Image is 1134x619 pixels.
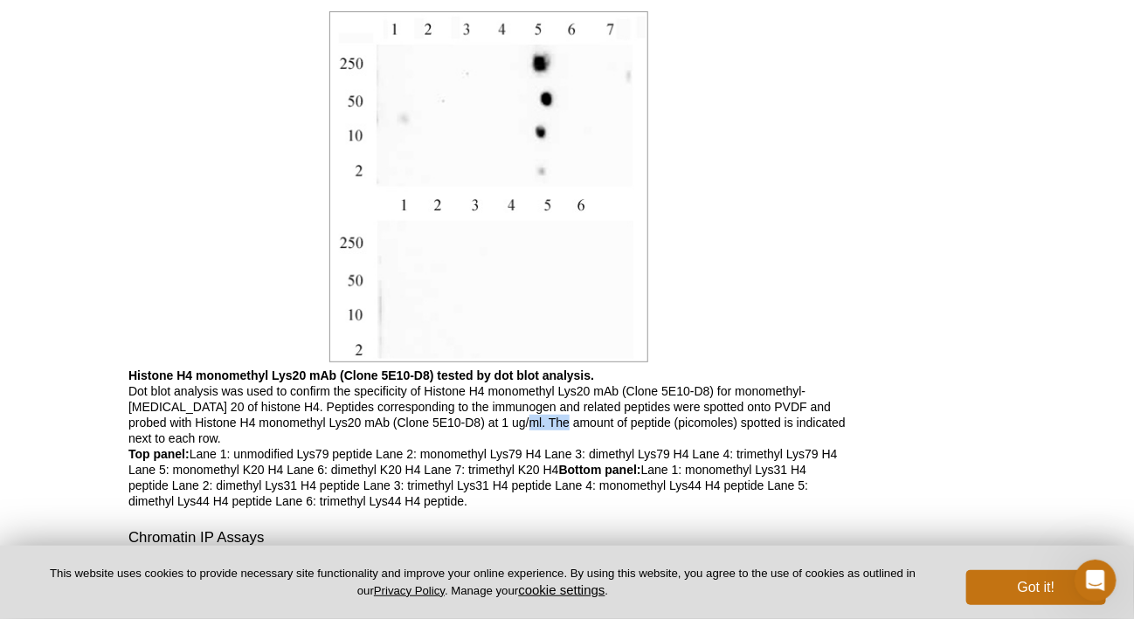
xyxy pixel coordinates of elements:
p: This website uses cookies to provide necessary site functionality and improve your online experie... [28,566,937,599]
button: cookie settings [518,582,605,597]
p: Dot blot analysis was used to confirm the specificity of Histone H4 monomethyl Lys20 mAb (Clone 5... [128,368,848,509]
img: Histone H4K20me1 antibody (mAb) tested by dot blot analysis. [329,11,648,362]
b: Bottom panel: [559,463,641,477]
h3: Chromatin IP Assays [128,527,848,552]
button: Got it! [966,570,1106,605]
b: Histone H4 monomethyl Lys20 mAb (Clone 5E10-D8) tested by dot blot analysis. [128,368,594,382]
b: Top panel: [128,447,190,461]
iframe: Intercom live chat [1075,560,1117,602]
a: Privacy Policy [374,584,445,597]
